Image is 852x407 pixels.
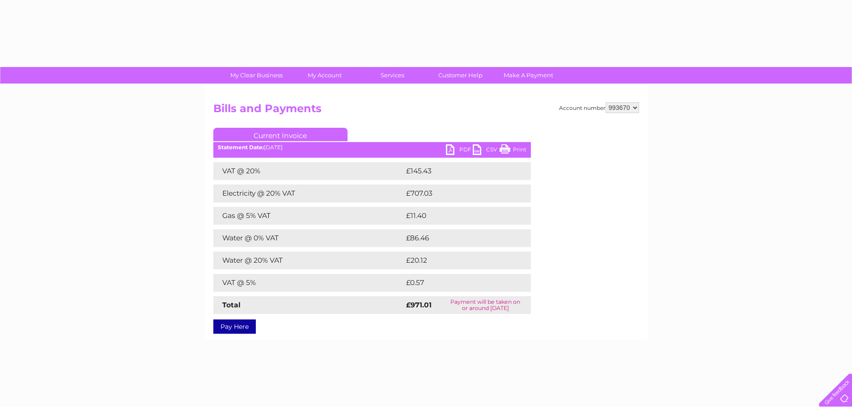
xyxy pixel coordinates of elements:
b: Statement Date: [218,144,264,151]
td: £145.43 [404,162,514,180]
a: Customer Help [424,67,497,84]
td: £707.03 [404,185,515,202]
td: £0.57 [404,274,510,292]
td: Electricity @ 20% VAT [213,185,404,202]
div: Account number [559,102,639,113]
td: Water @ 0% VAT [213,229,404,247]
td: £86.46 [404,229,513,247]
td: £20.12 [404,252,512,269]
a: Services [356,67,429,84]
h2: Bills and Payments [213,102,639,119]
a: Pay Here [213,319,256,334]
a: CSV [473,144,500,157]
strong: £971.01 [406,301,432,309]
td: Water @ 20% VAT [213,252,404,269]
td: VAT @ 20% [213,162,404,180]
td: Gas @ 5% VAT [213,207,404,225]
a: Current Invoice [213,128,348,141]
strong: Total [222,301,241,309]
a: My Account [288,67,361,84]
a: Make A Payment [492,67,565,84]
td: Payment will be taken on or around [DATE] [440,296,530,314]
a: Print [500,144,526,157]
a: My Clear Business [220,67,293,84]
a: PDF [446,144,473,157]
td: £11.40 [404,207,511,225]
td: VAT @ 5% [213,274,404,292]
div: [DATE] [213,144,531,151]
